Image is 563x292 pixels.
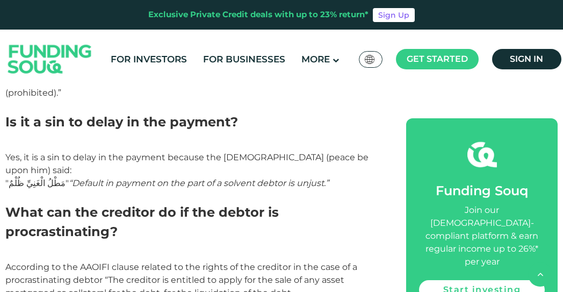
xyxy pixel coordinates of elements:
button: back [528,262,552,287]
a: For Businesses [200,51,288,68]
img: fsicon [467,140,497,169]
span: What can the creditor do if the debtor is procrastinating? [5,204,279,239]
span: Get started [407,54,468,64]
span: Sign in [510,54,543,64]
div: Exclusive Private Credit deals with up to 23% return* [148,9,369,21]
span: " [66,178,329,188]
img: SA Flag [365,55,374,64]
div: Join our [DEMOGRAPHIC_DATA]-compliant platform & earn regular income up to 26%* per year [419,204,545,268]
em: “Default in payment on the part of a solvent debtor is unjust.” [69,178,329,188]
a: For Investors [108,51,190,68]
a: Sign in [492,49,561,69]
a: Sign Up [373,8,415,22]
span: Funding Souq [436,183,528,198]
span: More [301,54,330,65]
span: Yes, it is a sin to delay in the payment because the [DEMOGRAPHIC_DATA] (peace be upon him) said: " [5,152,369,188]
span: مَطْلُ الْغَنِيِّ ظُلْمٌ [9,178,66,188]
span: Is it a sin to delay in the payment? [5,114,238,130]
